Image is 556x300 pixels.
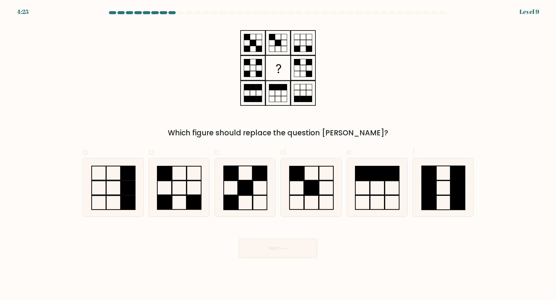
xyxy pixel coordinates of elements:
[347,146,353,158] span: e.
[17,7,29,16] div: 4:25
[519,7,539,16] div: Level 9
[412,146,417,158] span: f.
[86,127,470,138] div: Which figure should replace the question [PERSON_NAME]?
[280,146,288,158] span: d.
[214,146,221,158] span: c.
[239,239,317,258] button: Next
[82,146,90,158] span: a.
[149,146,156,158] span: b.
